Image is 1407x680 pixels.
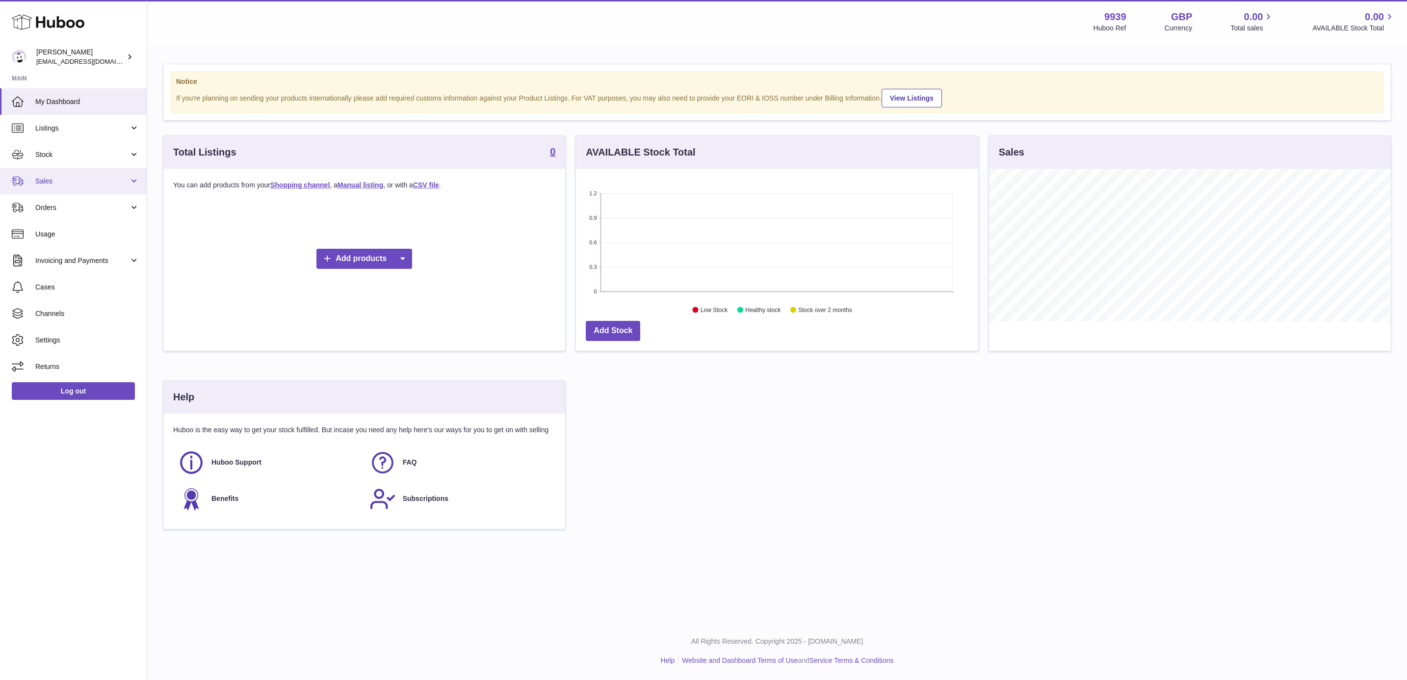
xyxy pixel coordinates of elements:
a: Huboo Support [178,449,360,476]
h3: Sales [999,146,1024,159]
span: Subscriptions [403,494,448,503]
text: 0.9 [590,215,597,221]
a: FAQ [369,449,551,476]
p: Huboo is the easy way to get your stock fulfilled. But incase you need any help here's our ways f... [173,425,555,435]
div: [PERSON_NAME] [36,48,125,66]
text: 0.3 [590,264,597,270]
a: Subscriptions [369,486,551,512]
span: Stock [35,150,129,159]
div: Huboo Ref [1094,24,1126,33]
span: Channels [35,309,139,318]
text: 0.6 [590,239,597,245]
a: View Listings [882,89,942,107]
text: 1.2 [590,190,597,196]
span: AVAILABLE Stock Total [1312,24,1395,33]
li: and [678,656,893,665]
strong: 0 [550,147,555,157]
text: Healthy stock [746,307,782,314]
h3: AVAILABLE Stock Total [586,146,695,159]
a: 0.00 Total sales [1230,10,1274,33]
h3: Total Listings [173,146,236,159]
text: Low Stock [701,307,728,314]
span: Settings [35,336,139,345]
span: Cases [35,283,139,292]
strong: Notice [176,77,1378,86]
a: Manual listing [338,181,383,189]
span: Benefits [211,494,238,503]
a: Benefits [178,486,360,512]
strong: 9939 [1104,10,1126,24]
strong: GBP [1171,10,1192,24]
span: [EMAIL_ADDRESS][DOMAIN_NAME] [36,57,144,65]
span: Orders [35,203,129,212]
h3: Help [173,391,194,404]
a: 0 [550,147,555,158]
span: Usage [35,230,139,239]
a: Website and Dashboard Terms of Use [682,656,798,664]
span: Huboo Support [211,458,261,467]
a: 0.00 AVAILABLE Stock Total [1312,10,1395,33]
span: FAQ [403,458,417,467]
text: Stock over 2 months [799,307,852,314]
span: Listings [35,124,129,133]
span: Invoicing and Payments [35,256,129,265]
span: Total sales [1230,24,1274,33]
text: 0 [594,288,597,294]
a: Log out [12,382,135,400]
a: Help [661,656,675,664]
div: Currency [1165,24,1193,33]
p: All Rights Reserved. Copyright 2025 - [DOMAIN_NAME] [155,637,1399,646]
span: 0.00 [1244,10,1263,24]
a: Add Stock [586,321,640,341]
a: Shopping channel [270,181,330,189]
div: If you're planning on sending your products internationally please add required customs informati... [176,87,1378,107]
img: internalAdmin-9939@internal.huboo.com [12,50,26,64]
span: Returns [35,362,139,371]
a: Add products [316,249,412,269]
p: You can add products from your , a , or with a . [173,181,555,190]
span: 0.00 [1365,10,1384,24]
a: Service Terms & Conditions [809,656,894,664]
a: CSV file [413,181,439,189]
span: My Dashboard [35,97,139,106]
span: Sales [35,177,129,186]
